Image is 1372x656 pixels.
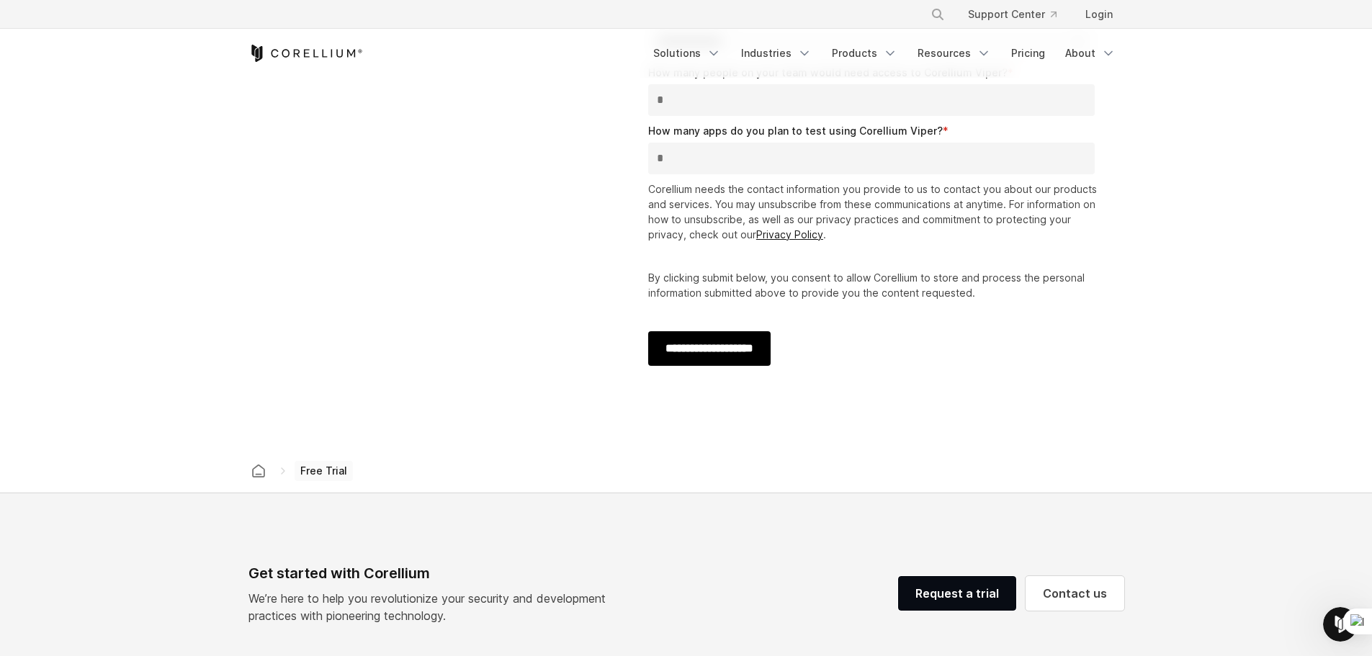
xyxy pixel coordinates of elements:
[925,1,951,27] button: Search
[756,228,823,241] a: Privacy Policy
[648,181,1101,242] p: Corellium needs the contact information you provide to us to contact you about our products and s...
[648,125,943,137] span: How many apps do you plan to test using Corellium Viper?
[1074,1,1124,27] a: Login
[1026,576,1124,611] a: Contact us
[732,40,820,66] a: Industries
[246,461,272,481] a: Corellium home
[295,461,353,481] span: Free Trial
[648,270,1101,300] p: By clicking submit below, you consent to allow Corellium to store and process the personal inform...
[248,562,617,584] div: Get started with Corellium
[1057,40,1124,66] a: About
[913,1,1124,27] div: Navigation Menu
[648,66,1008,78] span: How many people on your team would need access to Corellium Viper?
[823,40,906,66] a: Products
[956,1,1068,27] a: Support Center
[1003,40,1054,66] a: Pricing
[1323,607,1358,642] iframe: Intercom live chat
[248,590,617,624] p: We’re here to help you revolutionize your security and development practices with pioneering tech...
[645,40,730,66] a: Solutions
[909,40,1000,66] a: Resources
[645,40,1124,66] div: Navigation Menu
[898,576,1016,611] a: Request a trial
[248,45,363,62] a: Corellium Home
